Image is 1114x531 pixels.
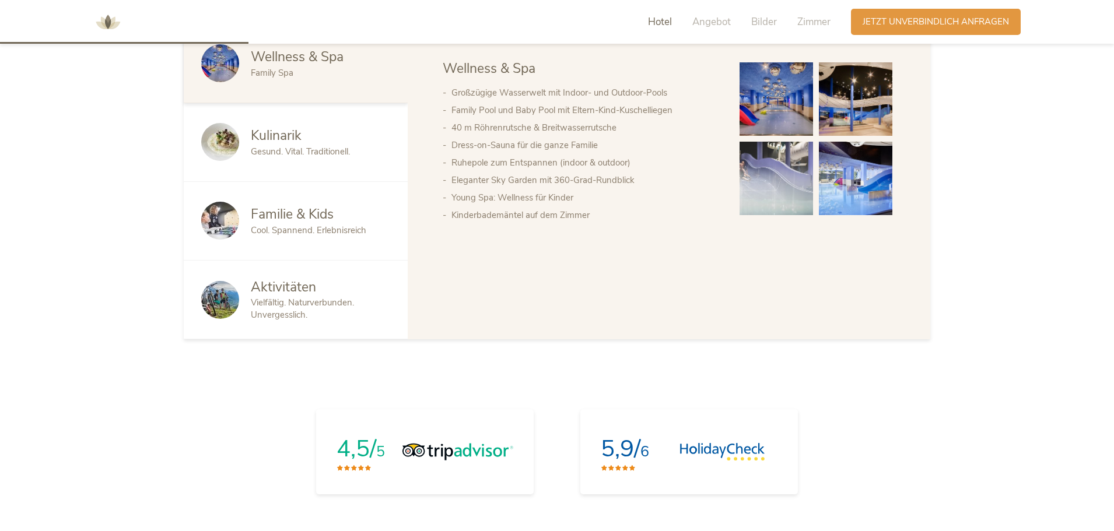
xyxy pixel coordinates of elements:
[251,224,366,236] span: Cool. Spannend. Erlebnisreich
[863,16,1009,28] span: Jetzt unverbindlich anfragen
[251,297,354,321] span: Vielfältig. Naturverbunden. Unvergesslich.
[451,206,716,224] li: Kinderbademäntel auf dem Zimmer
[316,409,534,494] a: 4,5/5Tripadvisor
[451,189,716,206] li: Young Spa: Wellness für Kinder
[797,15,831,29] span: Zimmer
[601,433,640,465] span: 5,9/
[337,433,376,465] span: 4,5/
[692,15,731,29] span: Angebot
[251,48,344,66] span: Wellness & Spa
[751,15,777,29] span: Bilder
[679,443,765,460] img: HolidayCheck
[90,5,125,40] img: AMONTI & LUNARIS Wellnessresort
[443,59,535,78] span: Wellness & Spa
[251,67,293,79] span: Family Spa
[251,126,302,145] span: Kulinarik
[451,154,716,171] li: Ruhepole zum Entspannen (indoor & outdoor)
[251,146,350,157] span: Gesund. Vital. Traditionell.
[451,136,716,154] li: Dress-on-Sauna für die ganze Familie
[90,17,125,26] a: AMONTI & LUNARIS Wellnessresort
[402,443,513,460] img: Tripadvisor
[580,409,798,494] a: 5,9/6HolidayCheck
[640,442,649,462] span: 6
[648,15,672,29] span: Hotel
[251,278,316,296] span: Aktivitäten
[251,205,334,223] span: Familie & Kids
[376,442,385,462] span: 5
[451,119,716,136] li: 40 m Röhrenrutsche & Breitwasserrutsche
[451,84,716,101] li: Großzügige Wasserwelt mit Indoor- und Outdoor-Pools
[451,101,716,119] li: Family Pool und Baby Pool mit Eltern-Kind-Kuschelliegen
[451,171,716,189] li: Eleganter Sky Garden mit 360-Grad-Rundblick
